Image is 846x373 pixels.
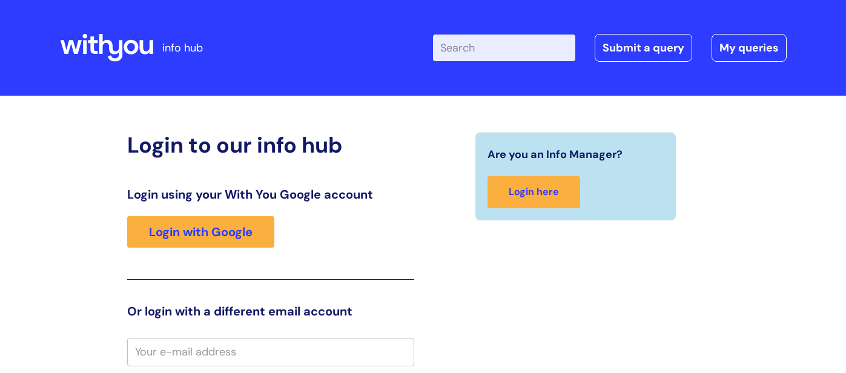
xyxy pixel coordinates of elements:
[487,176,580,208] a: Login here
[127,132,414,158] h2: Login to our info hub
[595,34,692,62] a: Submit a query
[127,187,414,202] h3: Login using your With You Google account
[162,38,203,58] p: info hub
[127,338,414,366] input: Your e-mail address
[487,145,623,164] span: Are you an Info Manager?
[127,304,414,319] h3: Or login with a different email account
[127,216,274,248] a: Login with Google
[433,35,575,61] input: Search
[712,34,787,62] a: My queries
